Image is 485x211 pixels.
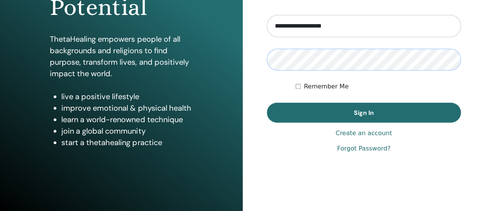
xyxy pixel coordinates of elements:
span: Sign In [354,109,374,117]
li: improve emotional & physical health [61,102,192,114]
label: Remember Me [304,82,349,91]
li: start a thetahealing practice [61,137,192,148]
li: learn a world-renowned technique [61,114,192,125]
li: live a positive lifestyle [61,91,192,102]
a: Create an account [335,129,392,138]
a: Forgot Password? [337,144,390,153]
p: ThetaHealing empowers people of all backgrounds and religions to find purpose, transform lives, a... [50,33,192,79]
div: Keep me authenticated indefinitely or until I manually logout [296,82,461,91]
button: Sign In [267,103,461,123]
li: join a global community [61,125,192,137]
